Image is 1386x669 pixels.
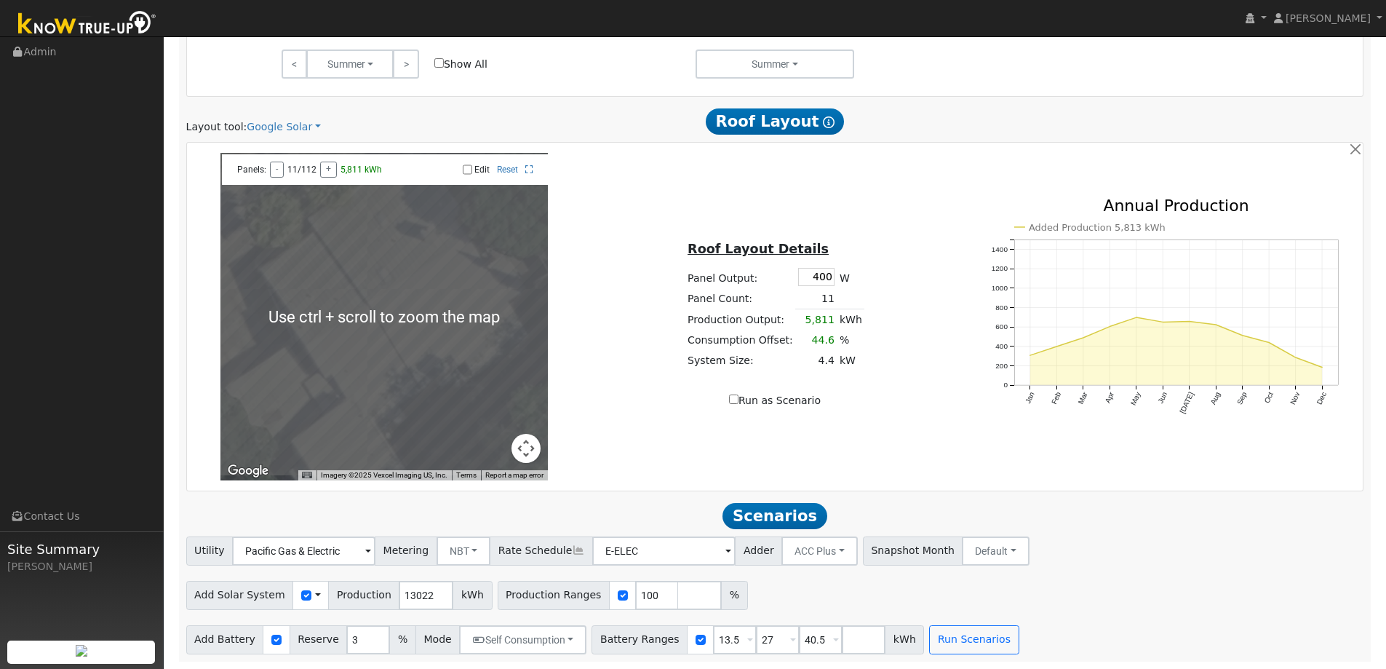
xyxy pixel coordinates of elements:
[1157,391,1169,405] text: Jun
[453,581,492,610] span: kWh
[1187,319,1192,325] circle: onclick=""
[224,462,272,480] a: Open this area in Google Maps (opens a new window)
[186,625,264,654] span: Add Battery
[186,121,247,132] span: Layout tool:
[1213,322,1219,328] circle: onclick=""
[525,165,533,175] a: Full Screen
[863,537,963,566] span: Snapshot Month
[1107,324,1112,330] circle: onclick=""
[685,265,796,288] td: Panel Output:
[992,284,1008,292] text: 1000
[885,625,924,654] span: kWh
[685,309,796,330] td: Production Output:
[320,162,337,178] button: +
[795,288,837,309] td: 11
[456,471,477,479] a: Terms (opens in new tab)
[781,537,858,566] button: ACC Plus
[729,393,821,408] label: Run as Scenario
[270,162,284,178] button: -
[11,8,164,41] img: Know True-Up
[995,304,1008,312] text: 800
[287,165,316,175] span: 11/112
[186,537,234,566] span: Utility
[795,351,837,371] td: 4.4
[1160,320,1166,325] circle: onclick=""
[962,537,1029,566] button: Default
[837,351,864,371] td: kW
[837,309,864,330] td: kWh
[1003,381,1008,389] text: 0
[995,323,1008,331] text: 600
[688,242,829,256] u: Roof Layout Details
[1050,391,1062,406] text: Feb
[1129,391,1142,407] text: May
[389,625,415,654] span: %
[995,342,1008,350] text: 400
[1240,333,1246,339] circle: onclick=""
[592,625,688,654] span: Battery Ranges
[995,362,1008,370] text: 200
[474,165,490,175] label: Edit
[696,50,855,79] button: Summer
[302,470,312,480] button: Keyboard shortcuts
[497,165,518,175] a: Reset
[1054,344,1059,349] circle: onclick=""
[1319,365,1325,371] circle: onclick=""
[434,57,487,72] label: Show All
[321,471,447,479] span: Imagery ©2025 Vexcel Imaging US, Inc.
[722,503,827,529] span: Scenarios
[328,581,399,610] span: Production
[393,50,418,79] a: >
[459,625,586,654] button: Self Consumption
[795,330,837,351] td: 44.6
[498,581,610,610] span: Production Ranges
[282,50,307,79] a: <
[1315,391,1328,406] text: Dec
[721,581,747,610] span: %
[434,58,444,68] input: Show All
[735,537,782,566] span: Adder
[375,537,437,566] span: Metering
[224,462,272,480] img: Google
[1104,390,1116,404] text: Apr
[992,265,1008,273] text: 1200
[1076,390,1089,405] text: Mar
[415,625,460,654] span: Mode
[1103,197,1248,215] text: Annual Production
[823,116,835,128] i: Show Help
[237,165,266,175] span: Panels:
[685,288,796,309] td: Panel Count:
[1209,391,1222,406] text: Aug
[706,108,845,135] span: Roof Layout
[7,559,156,574] div: [PERSON_NAME]
[1024,391,1036,405] text: Jan
[729,395,738,404] input: Run as Scenario
[1289,391,1301,406] text: Nov
[685,330,796,351] td: Consumption Offset:
[795,309,837,330] td: 5,811
[1027,352,1033,358] circle: onclick=""
[490,537,593,566] span: Rate Schedule
[186,581,294,610] span: Add Solar System
[232,537,375,566] input: Select a Utility
[1286,12,1371,24] span: [PERSON_NAME]
[247,119,321,135] a: Google Solar
[1080,335,1086,341] circle: onclick=""
[1179,391,1195,415] text: [DATE]
[1293,355,1299,360] circle: onclick=""
[511,434,541,463] button: Map camera controls
[929,625,1019,654] button: Run Scenarios
[290,625,348,654] span: Reserve
[837,330,864,351] td: %
[1263,391,1275,405] text: Oct
[592,537,736,566] input: Select a Rate Schedule
[992,245,1008,253] text: 1400
[7,539,156,559] span: Site Summary
[1235,391,1248,406] text: Sep
[837,265,864,288] td: W
[485,471,543,479] a: Report a map error
[340,165,382,175] span: 5,811 kWh
[76,645,87,657] img: retrieve
[1266,340,1272,346] circle: onclick=""
[306,50,394,79] button: Summer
